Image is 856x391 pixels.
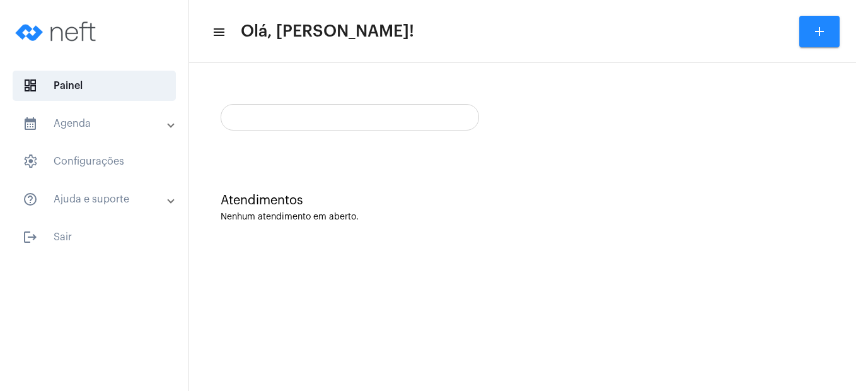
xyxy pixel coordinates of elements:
[23,192,38,207] mat-icon: sidenav icon
[23,78,38,93] span: sidenav icon
[13,146,176,177] span: Configurações
[812,24,827,39] mat-icon: add
[23,116,38,131] mat-icon: sidenav icon
[13,222,176,252] span: Sair
[23,230,38,245] mat-icon: sidenav icon
[221,194,824,207] div: Atendimentos
[241,21,414,42] span: Olá, [PERSON_NAME]!
[212,25,224,40] mat-icon: sidenav icon
[8,184,188,214] mat-expansion-panel-header: sidenav iconAjuda e suporte
[23,192,168,207] mat-panel-title: Ajuda e suporte
[23,116,168,131] mat-panel-title: Agenda
[10,6,105,57] img: logo-neft-novo-2.png
[23,154,38,169] span: sidenav icon
[8,108,188,139] mat-expansion-panel-header: sidenav iconAgenda
[13,71,176,101] span: Painel
[221,213,824,222] div: Nenhum atendimento em aberto.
